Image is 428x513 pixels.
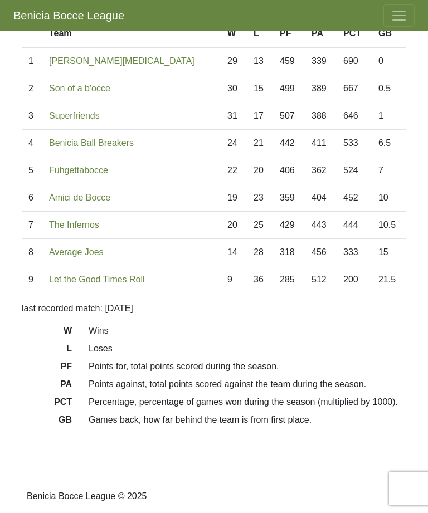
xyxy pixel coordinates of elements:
[305,75,337,102] td: 389
[372,102,406,130] td: 1
[337,102,372,130] td: 646
[13,378,80,395] dt: PA
[49,165,108,175] a: Fuhgettabocce
[247,130,273,157] td: 21
[13,324,80,342] dt: W
[49,56,194,66] a: [PERSON_NAME][MEDICAL_DATA]
[22,239,42,266] td: 8
[80,395,415,409] dd: Percentage, percentage of games won during the season (multiplied by 1000).
[247,47,273,75] td: 13
[305,20,337,48] th: PA
[273,212,305,239] td: 429
[337,184,372,212] td: 452
[273,75,305,102] td: 499
[273,157,305,184] td: 406
[80,324,415,338] dd: Wins
[247,212,273,239] td: 25
[221,239,247,266] td: 14
[80,378,415,391] dd: Points against, total points scored against the team during the season.
[49,220,99,229] a: The Infernos
[80,413,415,427] dd: Games back, how far behind the team is from first place.
[305,157,337,184] td: 362
[13,395,80,413] dt: PCT
[80,360,415,373] dd: Points for, total points scored during the season.
[247,102,273,130] td: 17
[372,47,406,75] td: 0
[42,20,221,48] th: Team
[273,239,305,266] td: 318
[221,212,247,239] td: 20
[337,212,372,239] td: 444
[372,75,406,102] td: 0.5
[372,157,406,184] td: 7
[372,239,406,266] td: 15
[372,20,406,48] th: GB
[221,157,247,184] td: 22
[372,130,406,157] td: 6.5
[273,20,305,48] th: PF
[337,75,372,102] td: 667
[337,20,372,48] th: PCT
[305,130,337,157] td: 411
[49,138,134,148] a: Benicia Ball Breakers
[49,193,110,202] a: Amici de Bocce
[337,47,372,75] td: 690
[273,47,305,75] td: 459
[372,212,406,239] td: 10.5
[273,102,305,130] td: 507
[383,4,415,27] button: Toggle navigation
[273,130,305,157] td: 442
[13,342,80,360] dt: L
[221,20,247,48] th: W
[337,157,372,184] td: 524
[247,266,273,294] td: 36
[372,184,406,212] td: 10
[337,130,372,157] td: 533
[305,47,337,75] td: 339
[305,184,337,212] td: 404
[22,47,42,75] td: 1
[22,102,42,130] td: 3
[22,212,42,239] td: 7
[221,102,247,130] td: 31
[49,247,104,257] a: Average Joes
[337,239,372,266] td: 333
[305,266,337,294] td: 512
[337,266,372,294] td: 200
[305,239,337,266] td: 456
[221,75,247,102] td: 30
[49,84,110,93] a: Son of a b'occe
[13,4,124,27] a: Benicia Bocce League
[247,75,273,102] td: 15
[247,239,273,266] td: 28
[13,413,80,431] dt: GB
[221,184,247,212] td: 19
[247,157,273,184] td: 20
[22,130,42,157] td: 4
[13,360,80,378] dt: PF
[247,184,273,212] td: 23
[221,47,247,75] td: 29
[221,130,247,157] td: 24
[273,184,305,212] td: 359
[247,20,273,48] th: L
[49,111,100,120] a: Superfriends
[49,275,145,284] a: Let the Good Times Roll
[372,266,406,294] td: 21.5
[22,266,42,294] td: 9
[273,266,305,294] td: 285
[80,342,415,355] dd: Loses
[221,266,247,294] td: 9
[22,184,42,212] td: 6
[22,302,406,315] p: last recorded match: [DATE]
[22,75,42,102] td: 2
[305,212,337,239] td: 443
[22,157,42,184] td: 5
[305,102,337,130] td: 388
